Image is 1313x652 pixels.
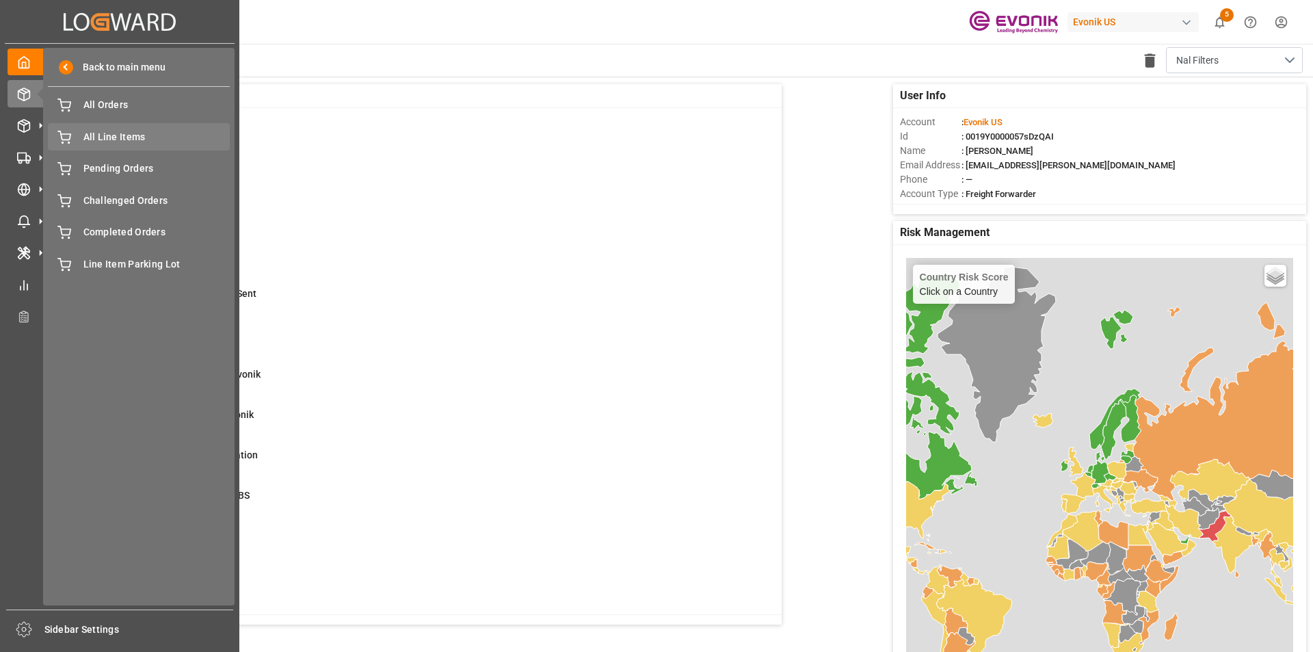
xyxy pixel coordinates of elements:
[48,155,230,182] a: Pending Orders
[961,189,1036,199] span: : Freight Forwarder
[1235,7,1266,38] button: Help Center
[1166,47,1303,73] button: open menu
[961,117,1003,127] span: :
[70,287,765,315] a: 23ETD>3 Days Past,No Cost Msg SentShipment
[70,206,765,235] a: 7ABS: No Bkg Req Sent DateShipment
[8,271,232,298] a: My Reports
[1176,53,1219,68] span: Nal Filters
[83,194,230,208] span: Challenged Orders
[900,115,961,129] span: Account
[900,144,961,158] span: Name
[961,160,1176,170] span: : [EMAIL_ADDRESS][PERSON_NAME][DOMAIN_NAME]
[1220,8,1234,22] span: 5
[1204,7,1235,38] button: show 5 new notifications
[70,166,765,194] a: 24ABS: No Init Bkg Conf DateShipment
[1264,265,1286,287] a: Layers
[961,146,1033,156] span: : [PERSON_NAME]
[70,246,765,275] a: 7ETA > 10 Days , No ATA EnteredShipment
[70,327,765,356] a: 7ETD < 3 Days,No Del # Rec'dShipment
[83,98,230,112] span: All Orders
[8,49,232,75] a: My Cockpit
[961,131,1054,142] span: : 0019Y0000057sDzQAI
[8,303,232,330] a: Transport Planner
[969,10,1058,34] img: Evonik-brand-mark-Deep-Purple-RGB.jpeg_1700498283.jpeg
[964,117,1003,127] span: Evonik US
[48,250,230,277] a: Line Item Parking Lot
[48,92,230,118] a: All Orders
[48,123,230,150] a: All Line Items
[48,219,230,246] a: Completed Orders
[70,529,765,558] a: 1Main-Leg Shipment # ErrorShipment
[70,569,765,598] a: 1TU : Pre-Leg Shipment # ErrorTransport Unit
[83,257,230,272] span: Line Item Parking Lot
[1067,12,1199,32] div: Evonik US
[900,129,961,144] span: Id
[48,187,230,213] a: Challenged Orders
[83,161,230,176] span: Pending Orders
[70,448,765,477] a: 45ABS: Missing Booking ConfirmationShipment
[961,174,972,185] span: : —
[70,488,765,517] a: 1Pending Bkg Request sent to ABSShipment
[1067,9,1204,35] button: Evonik US
[900,172,961,187] span: Phone
[73,60,165,75] span: Back to main menu
[920,272,1009,283] h4: Country Risk Score
[920,272,1009,297] div: Click on a Country
[70,125,765,154] a: 0MOT Missing at Order LevelSales Order-IVPO
[900,187,961,201] span: Account Type
[44,623,234,637] span: Sidebar Settings
[70,408,765,436] a: 0Error Sales Order Update to EvonikShipment
[83,130,230,144] span: All Line Items
[900,224,990,241] span: Risk Management
[83,225,230,239] span: Completed Orders
[900,158,961,172] span: Email Address
[70,367,765,396] a: 0Error on Initial Sales Order to EvonikShipment
[900,88,946,104] span: User Info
